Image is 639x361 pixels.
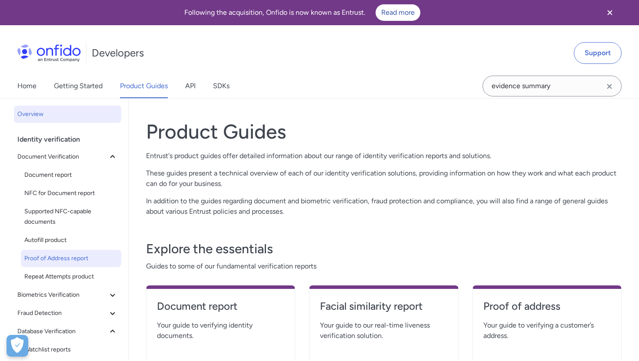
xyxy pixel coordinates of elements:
[120,74,168,98] a: Product Guides
[7,335,28,357] button: Open Preferences
[17,74,37,98] a: Home
[21,268,121,285] a: Repeat Attempts product
[17,109,118,119] span: Overview
[24,253,118,264] span: Proof of Address report
[185,74,196,98] a: API
[17,131,125,148] div: Identity verification
[92,46,144,60] h1: Developers
[146,168,622,189] p: These guides present a technical overview of each of our identity verification solutions, providi...
[14,323,121,340] button: Database Verification
[594,2,626,23] button: Close banner
[574,42,622,64] a: Support
[157,320,284,341] span: Your guide to verifying identity documents.
[146,196,622,217] p: In addition to the guides regarding document and biometric verification, fraud protection and com...
[14,305,121,322] button: Fraud Detection
[146,119,622,144] h1: Product Guides
[146,261,622,272] span: Guides to some of our fundamental verification reports
[605,7,615,18] svg: Close banner
[146,151,622,161] p: Entrust's product guides offer detailed information about our range of identity verification repo...
[213,74,230,98] a: SDKs
[7,335,28,357] div: Cookie Preferences
[24,170,118,180] span: Document report
[483,76,622,96] input: Onfido search input field
[483,320,611,341] span: Your guide to verifying a customer’s address.
[17,152,107,162] span: Document Verification
[604,81,615,92] svg: Clear search field button
[10,4,594,21] div: Following the acquisition, Onfido is now known as Entrust.
[21,166,121,184] a: Document report
[157,299,284,320] a: Document report
[24,272,118,282] span: Repeat Attempts product
[17,326,107,337] span: Database Verification
[483,299,611,320] a: Proof of address
[24,344,118,355] span: Watchlist reports
[17,290,107,300] span: Biometrics Verification
[14,286,121,304] button: Biometrics Verification
[24,235,118,245] span: Autofill product
[21,185,121,202] a: NFC for Document report
[376,4,420,21] a: Read more
[157,299,284,313] h4: Document report
[320,320,447,341] span: Your guide to our real-time liveness verification solution.
[54,74,103,98] a: Getting Started
[320,299,447,313] h4: Facial similarity report
[21,250,121,267] a: Proof of Address report
[320,299,447,320] a: Facial similarity report
[483,299,611,313] h4: Proof of address
[17,44,81,62] img: Onfido Logo
[24,206,118,227] span: Supported NFC-capable documents
[146,240,622,258] h3: Explore the essentials
[17,308,107,318] span: Fraud Detection
[21,341,121,358] a: Watchlist reports
[14,148,121,166] button: Document Verification
[24,188,118,199] span: NFC for Document report
[14,106,121,123] a: Overview
[21,232,121,249] a: Autofill product
[21,203,121,231] a: Supported NFC-capable documents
